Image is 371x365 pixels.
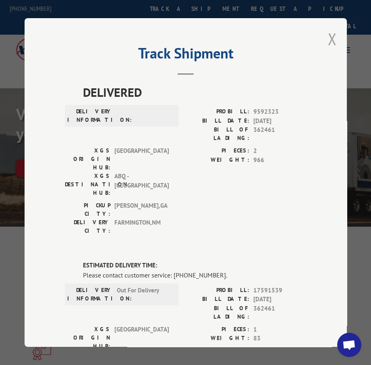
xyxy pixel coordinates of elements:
span: [GEOGRAPHIC_DATA] [114,325,169,350]
span: 83 [253,334,307,343]
label: BILL DATE: [186,295,249,304]
span: 362461 [253,304,307,321]
label: DELIVERY CITY: [65,218,110,235]
span: ABQ - [GEOGRAPHIC_DATA] [114,172,169,197]
div: Open chat [337,333,361,357]
span: 9592323 [253,107,307,117]
label: DELIVERY INFORMATION: [67,286,113,303]
label: BILL OF LADING: [186,304,249,321]
span: [DATE] [253,117,307,126]
label: DELIVERY INFORMATION: [67,107,113,124]
span: [DATE] [253,295,307,304]
label: BILL DATE: [186,117,249,126]
span: 1 [253,325,307,334]
span: FARMINGTON , NM [114,218,169,235]
label: XGS DESTINATION HUB: [65,172,110,197]
label: PIECES: [186,146,249,156]
label: PIECES: [186,325,249,334]
span: [PERSON_NAME] , GA [114,201,169,218]
span: 17591539 [253,286,307,295]
span: DELIVERED [83,83,307,101]
label: XGS ORIGIN HUB: [65,146,110,172]
span: [GEOGRAPHIC_DATA] [114,146,169,172]
span: Out For Delivery [117,286,171,303]
label: WEIGHT: [186,156,249,165]
span: 2 [253,146,307,156]
div: Please contact customer service: [PHONE_NUMBER]. [83,270,307,280]
button: Close modal [328,28,337,50]
label: BILL OF LADING: [186,125,249,142]
label: PROBILL: [186,286,249,295]
label: XGS ORIGIN HUB: [65,325,110,350]
label: PROBILL: [186,107,249,117]
label: PICKUP CITY: [65,201,110,218]
span: 966 [253,156,307,165]
label: ESTIMATED DELIVERY TIME: [83,261,307,270]
h2: Track Shipment [65,48,307,63]
label: WEIGHT: [186,334,249,343]
span: 362461 [253,125,307,142]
